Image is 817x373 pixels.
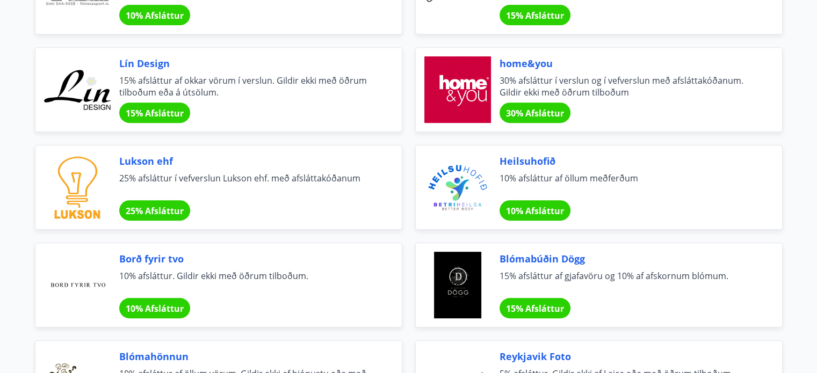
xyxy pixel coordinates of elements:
span: home&you [500,56,756,70]
span: 15% Afsláttur [506,10,564,21]
span: 30% afsláttur í verslun og í vefverslun með afsláttakóðanum. Gildir ekki með öðrum tilboðum [500,75,756,98]
span: 25% afsláttur í vefverslun Lukson ehf. með afsláttakóðanum [119,172,376,196]
span: 10% afsláttur af öllum meðferðum [500,172,756,196]
span: Lukson ehf [119,154,376,168]
span: Heilsuhofið [500,154,756,168]
span: 10% afsláttur. Gildir ekki með öðrum tilboðum. [119,270,376,294]
span: 10% Afsláttur [126,303,184,315]
span: 15% afsláttur af okkar vörum í verslun. Gildir ekki með öðrum tilboðum eða á útsölum. [119,75,376,98]
span: Blómabúðin Dögg [500,252,756,266]
span: Lín Design [119,56,376,70]
span: 10% Afsláttur [506,205,564,217]
span: 15% Afsláttur [506,303,564,315]
span: Reykjavik Foto [500,349,756,363]
span: 15% afsláttur af gjafavöru og 10% af afskornum blómum. [500,270,756,294]
span: 30% Afsláttur [506,107,564,119]
span: 25% Afsláttur [126,205,184,217]
span: 10% Afsláttur [126,10,184,21]
span: Borð fyrir tvo [119,252,376,266]
span: 15% Afsláttur [126,107,184,119]
span: Blómahönnun [119,349,376,363]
